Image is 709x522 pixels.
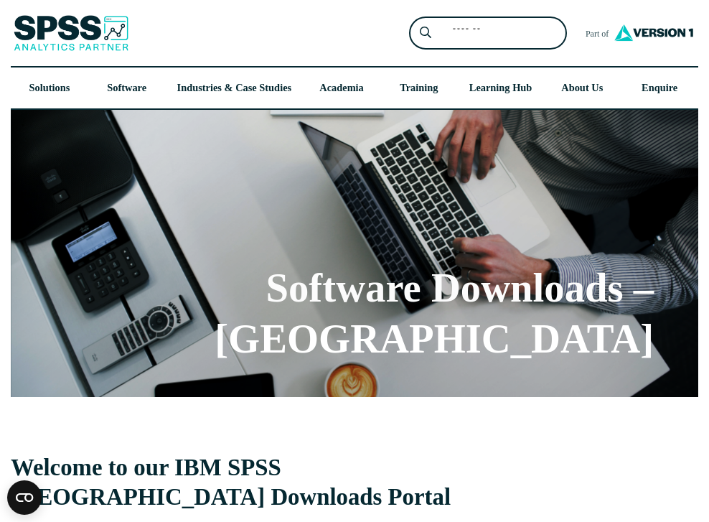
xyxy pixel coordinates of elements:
[420,27,431,39] svg: Search magnifying glass icon
[303,67,380,109] a: Academia
[88,67,166,109] a: Software
[543,67,621,109] a: About Us
[55,263,654,365] h1: Software Downloads – [GEOGRAPHIC_DATA]
[413,20,439,47] button: Search magnifying glass icon
[14,15,128,51] img: SPSS Analytics Partner
[11,67,698,109] nav: Desktop version of site main menu
[611,19,697,46] img: Version1 Logo
[578,24,611,45] span: Part of
[380,67,458,109] a: Training
[11,67,88,109] a: Solutions
[7,480,42,515] button: Open CMP widget
[458,67,544,109] a: Learning Hub
[409,17,567,50] form: Site Header Search Form
[11,453,513,512] h2: Welcome to our IBM SPSS [GEOGRAPHIC_DATA] Downloads Portal
[621,67,698,109] a: Enquire
[166,67,304,109] a: Industries & Case Studies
